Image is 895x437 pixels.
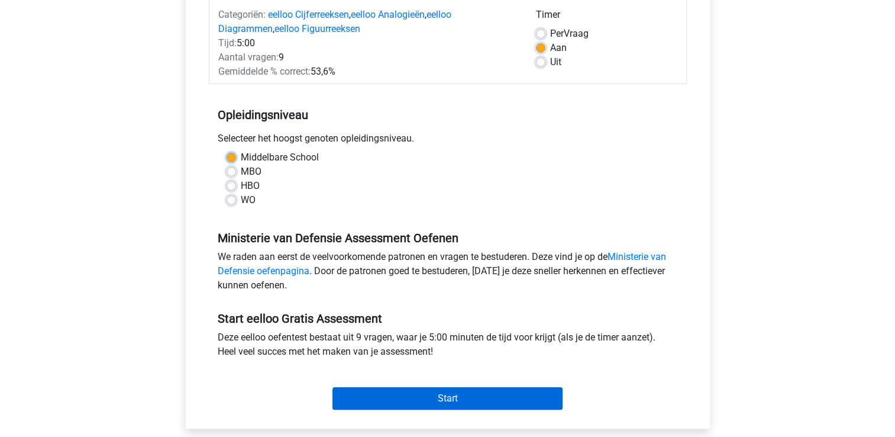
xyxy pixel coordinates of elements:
[274,23,360,34] a: eelloo Figuurreeksen
[241,165,261,179] label: MBO
[218,66,311,77] span: Gemiddelde % correct:
[209,330,687,364] div: Deze eelloo oefentest bestaat uit 9 vragen, waar je 5:00 minuten de tijd voor krijgt (als je de t...
[550,27,589,41] label: Vraag
[351,9,425,20] a: eelloo Analogieën
[218,311,678,326] h5: Start eelloo Gratis Assessment
[332,387,563,410] input: Start
[218,52,279,63] span: Aantal vragen:
[241,179,260,193] label: HBO
[209,36,527,50] div: 5:00
[550,28,564,39] span: Per
[209,50,527,65] div: 9
[268,9,349,20] a: eelloo Cijferreeksen
[218,37,237,49] span: Tijd:
[536,8,677,27] div: Timer
[209,131,687,150] div: Selecteer het hoogst genoten opleidingsniveau.
[218,231,678,245] h5: Ministerie van Defensie Assessment Oefenen
[209,8,527,36] div: , , ,
[218,103,678,127] h5: Opleidingsniveau
[241,193,256,207] label: WO
[241,150,319,165] label: Middelbare School
[209,250,687,297] div: We raden aan eerst de veelvoorkomende patronen en vragen te bestuderen. Deze vind je op de . Door...
[218,9,266,20] span: Categoriën:
[550,55,561,69] label: Uit
[550,41,567,55] label: Aan
[209,65,527,79] div: 53,6%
